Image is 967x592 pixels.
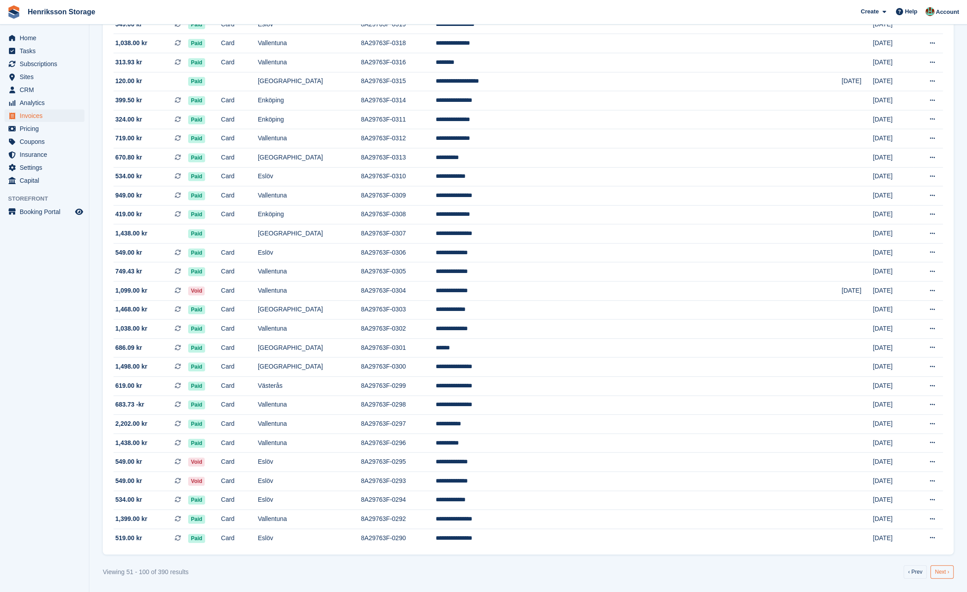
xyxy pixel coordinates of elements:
[361,338,436,357] td: 8A29763F-0301
[221,338,258,357] td: Card
[8,194,89,203] span: Storefront
[4,161,84,174] a: menu
[188,134,205,143] span: Paid
[361,319,436,339] td: 8A29763F-0302
[936,8,959,17] span: Account
[4,206,84,218] a: menu
[221,472,258,491] td: Card
[188,324,205,333] span: Paid
[258,15,361,34] td: Eslöv
[873,262,913,281] td: [DATE]
[221,15,258,34] td: Card
[188,420,205,428] span: Paid
[20,161,73,174] span: Settings
[361,529,436,547] td: 8A29763F-0290
[115,286,147,295] span: 1,099.00 kr
[20,206,73,218] span: Booking Portal
[873,110,913,129] td: [DATE]
[258,148,361,167] td: [GEOGRAPHIC_DATA]
[188,477,205,486] span: Void
[258,34,361,53] td: Vallentuna
[221,300,258,319] td: Card
[873,377,913,396] td: [DATE]
[873,243,913,262] td: [DATE]
[873,415,913,434] td: [DATE]
[115,476,142,486] span: 549.00 kr
[258,510,361,529] td: Vallentuna
[115,514,147,524] span: 1,399.00 kr
[115,20,142,29] span: 549.00 kr
[221,262,258,281] td: Card
[258,377,361,396] td: Västerås
[258,529,361,547] td: Eslöv
[188,248,205,257] span: Paid
[361,15,436,34] td: 8A29763F-0319
[115,343,142,353] span: 686.09 kr
[258,186,361,206] td: Vallentuna
[188,20,205,29] span: Paid
[115,38,147,48] span: 1,038.00 kr
[258,110,361,129] td: Enköping
[221,186,258,206] td: Card
[188,229,205,238] span: Paid
[361,243,436,262] td: 8A29763F-0306
[873,357,913,377] td: [DATE]
[258,91,361,110] td: Enköping
[4,45,84,57] a: menu
[115,495,142,504] span: 534.00 kr
[873,338,913,357] td: [DATE]
[20,45,73,57] span: Tasks
[221,529,258,547] td: Card
[873,319,913,339] td: [DATE]
[873,395,913,415] td: [DATE]
[873,129,913,148] td: [DATE]
[115,248,142,257] span: 549.00 kr
[930,565,954,579] a: Next
[188,153,205,162] span: Paid
[115,324,147,333] span: 1,038.00 kr
[4,174,84,187] a: menu
[221,453,258,472] td: Card
[188,382,205,390] span: Paid
[258,243,361,262] td: Eslöv
[20,97,73,109] span: Analytics
[188,58,205,67] span: Paid
[115,191,142,200] span: 949.00 kr
[188,191,205,200] span: Paid
[361,357,436,377] td: 8A29763F-0300
[873,472,913,491] td: [DATE]
[258,129,361,148] td: Vallentuna
[20,174,73,187] span: Capital
[873,186,913,206] td: [DATE]
[873,167,913,186] td: [DATE]
[258,453,361,472] td: Eslöv
[24,4,99,19] a: Henriksson Storage
[188,534,205,543] span: Paid
[188,515,205,524] span: Paid
[904,565,927,579] a: Previous
[873,91,913,110] td: [DATE]
[361,224,436,244] td: 8A29763F-0307
[221,510,258,529] td: Card
[258,433,361,453] td: Vallentuna
[873,281,913,301] td: [DATE]
[4,71,84,83] a: menu
[361,34,436,53] td: 8A29763F-0318
[221,148,258,167] td: Card
[361,186,436,206] td: 8A29763F-0309
[115,362,147,371] span: 1,498.00 kr
[221,433,258,453] td: Card
[361,129,436,148] td: 8A29763F-0312
[361,148,436,167] td: 8A29763F-0313
[221,243,258,262] td: Card
[115,419,147,428] span: 2,202.00 kr
[188,286,205,295] span: Void
[20,109,73,122] span: Invoices
[221,377,258,396] td: Card
[115,533,142,543] span: 519.00 kr
[841,72,873,91] td: [DATE]
[258,224,361,244] td: [GEOGRAPHIC_DATA]
[258,472,361,491] td: Eslöv
[873,529,913,547] td: [DATE]
[103,567,189,577] div: Viewing 51 - 100 of 390 results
